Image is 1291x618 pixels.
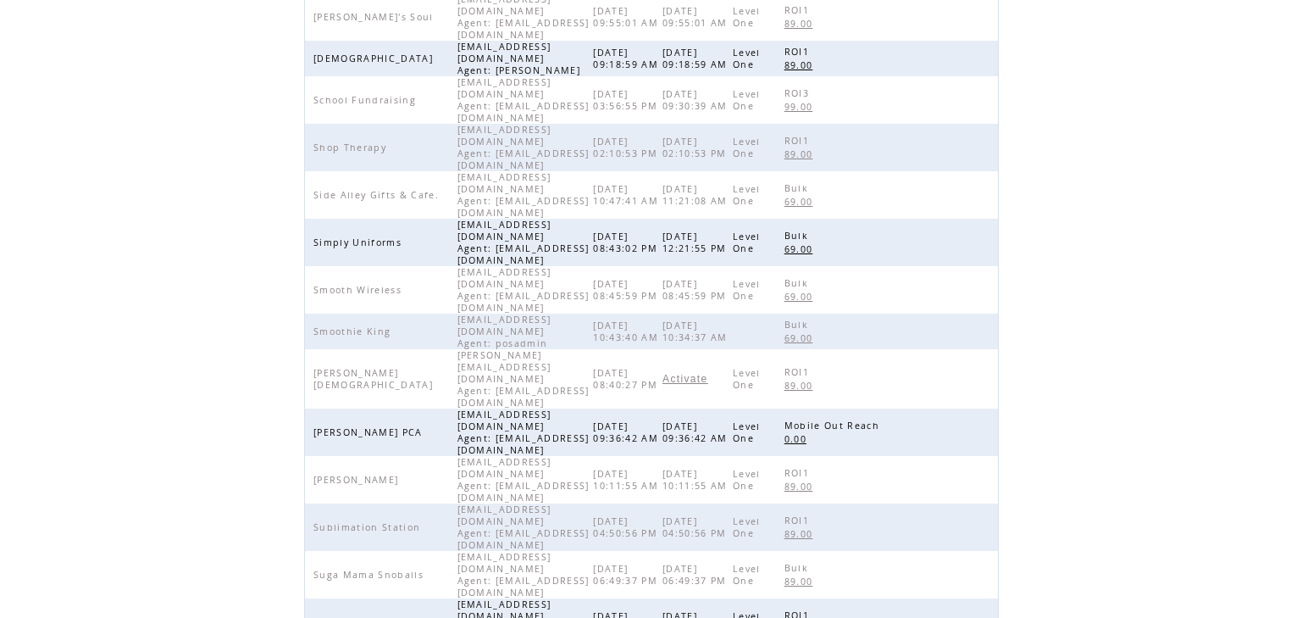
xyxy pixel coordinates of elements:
[457,409,590,456] span: [EMAIL_ADDRESS][DOMAIN_NAME] Agent: [EMAIL_ADDRESS][DOMAIN_NAME]
[784,576,817,587] span: 89.00
[313,142,391,153] span: Shop Therapy
[662,373,707,385] span: Activate
[313,94,420,106] span: School Fundraising
[457,219,590,266] span: [EMAIL_ADDRESS][DOMAIN_NAME] Agent: [EMAIL_ADDRESS][DOMAIN_NAME]
[662,563,731,587] span: [DATE] 06:49:37 PM
[784,289,822,303] a: 69.00
[733,231,761,254] span: Level One
[784,467,813,479] span: ROI1
[457,171,590,219] span: [EMAIL_ADDRESS][DOMAIN_NAME] Agent: [EMAIL_ADDRESS][DOMAIN_NAME]
[784,515,813,526] span: ROI1
[784,479,822,493] a: 89.00
[784,526,822,541] a: 89.00
[733,367,761,391] span: Level One
[313,189,443,201] span: Side Alley Gifts & Cafe.
[784,87,813,99] span: ROI3
[784,574,822,588] a: 89.00
[662,320,732,343] span: [DATE] 10:34:37 AM
[784,378,822,393] a: 89.00
[784,194,822,209] a: 69.00
[733,515,761,539] span: Level One
[784,196,817,208] span: 69.00
[313,326,395,337] span: Smoothie King
[662,231,731,254] span: [DATE] 12:21:55 PM
[784,230,812,242] span: Bulk
[784,420,884,431] span: Mobile Out Reach
[313,521,424,533] span: Sublimation Station
[662,5,732,29] span: [DATE] 09:55:01 AM
[457,41,585,76] span: [EMAIL_ADDRESS][DOMAIN_NAME] Agent: [PERSON_NAME]
[733,5,761,29] span: Level One
[784,242,822,256] a: 69.00
[662,136,731,159] span: [DATE] 02:10:53 PM
[784,319,812,331] span: Bulk
[784,99,822,114] a: 99.00
[313,237,406,248] span: Simply Uniforms
[593,320,662,343] span: [DATE] 10:43:40 AM
[313,11,438,23] span: [PERSON_NAME]'s Soul
[457,266,590,314] span: [EMAIL_ADDRESS][DOMAIN_NAME] Agent: [EMAIL_ADDRESS][DOMAIN_NAME]
[784,331,822,345] a: 69.00
[784,147,822,161] a: 89.00
[593,88,662,112] span: [DATE] 03:56:55 PM
[784,101,817,113] span: 99.00
[733,88,761,112] span: Level One
[784,562,812,574] span: Bulk
[593,468,662,492] span: [DATE] 10:11:55 AM
[313,367,437,391] span: [PERSON_NAME][DEMOGRAPHIC_DATA]
[457,349,590,409] span: [PERSON_NAME][EMAIL_ADDRESS][DOMAIN_NAME] Agent: [EMAIL_ADDRESS][DOMAIN_NAME]
[784,332,817,344] span: 69.00
[662,468,732,492] span: [DATE] 10:11:55 AM
[733,278,761,302] span: Level One
[784,380,817,392] span: 89.00
[457,456,590,504] span: [EMAIL_ADDRESS][DOMAIN_NAME] Agent: [EMAIL_ADDRESS][DOMAIN_NAME]
[313,284,406,296] span: Smooth Wireless
[313,474,402,486] span: [PERSON_NAME]
[733,136,761,159] span: Level One
[784,291,817,303] span: 69.00
[784,182,812,194] span: Bulk
[784,59,817,71] span: 89.00
[662,183,732,207] span: [DATE] 11:21:08 AM
[784,528,817,540] span: 89.00
[784,135,813,147] span: ROI1
[733,47,761,70] span: Level One
[784,481,817,493] span: 89.00
[662,278,731,302] span: [DATE] 08:45:59 PM
[593,515,662,539] span: [DATE] 04:50:56 PM
[457,314,552,349] span: [EMAIL_ADDRESS][DOMAIN_NAME] Agent: posadmin
[733,468,761,492] span: Level One
[593,231,662,254] span: [DATE] 08:43:02 PM
[733,420,761,444] span: Level One
[784,277,812,289] span: Bulk
[662,374,707,384] a: Activate
[457,504,590,551] span: [EMAIL_ADDRESS][DOMAIN_NAME] Agent: [EMAIL_ADDRESS][DOMAIN_NAME]
[662,515,731,539] span: [DATE] 04:50:56 PM
[784,46,813,58] span: ROI1
[784,58,822,72] a: 89.00
[784,431,815,446] a: 0.00
[313,426,427,438] span: [PERSON_NAME] PCA
[784,18,817,30] span: 89.00
[593,367,662,391] span: [DATE] 08:40:27 PM
[457,551,590,599] span: [EMAIL_ADDRESS][DOMAIN_NAME] Agent: [EMAIL_ADDRESS][DOMAIN_NAME]
[457,76,590,124] span: [EMAIL_ADDRESS][DOMAIN_NAME] Agent: [EMAIL_ADDRESS][DOMAIN_NAME]
[662,88,732,112] span: [DATE] 09:30:39 AM
[593,563,662,587] span: [DATE] 06:49:37 PM
[593,420,662,444] span: [DATE] 09:36:42 AM
[313,569,428,581] span: Suga Mama Snoballs
[662,47,732,70] span: [DATE] 09:18:59 AM
[784,243,817,255] span: 69.00
[593,278,662,302] span: [DATE] 08:45:59 PM
[784,16,822,31] a: 89.00
[784,4,813,16] span: ROI1
[784,366,813,378] span: ROI1
[784,148,817,160] span: 89.00
[593,47,662,70] span: [DATE] 09:18:59 AM
[733,563,761,587] span: Level One
[593,136,662,159] span: [DATE] 02:10:53 PM
[733,183,761,207] span: Level One
[593,183,662,207] span: [DATE] 10:47:41 AM
[784,433,811,445] span: 0.00
[457,124,590,171] span: [EMAIL_ADDRESS][DOMAIN_NAME] Agent: [EMAIL_ADDRESS][DOMAIN_NAME]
